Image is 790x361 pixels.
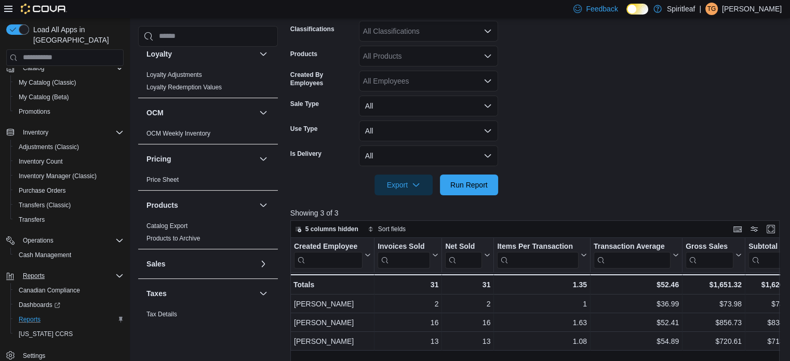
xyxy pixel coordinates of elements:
[19,186,66,195] span: Purchase Orders
[19,201,71,209] span: Transfers (Classic)
[19,172,97,180] span: Inventory Manager (Classic)
[705,3,718,15] div: Torie G
[291,223,363,235] button: 5 columns hidden
[15,141,124,153] span: Adjustments (Classic)
[445,242,482,251] div: Net Sold
[15,284,84,297] a: Canadian Compliance
[378,242,438,268] button: Invoices Sold
[138,173,278,190] div: Pricing
[294,242,363,251] div: Created Employee
[290,71,355,87] label: Created By Employees
[19,286,80,295] span: Canadian Compliance
[146,71,202,78] a: Loyalty Adjustments
[138,127,278,144] div: OCM
[10,104,128,119] button: Promotions
[19,126,52,139] button: Inventory
[294,298,371,310] div: [PERSON_NAME]
[686,278,742,291] div: $1,651.32
[138,69,278,98] div: Loyalty
[497,298,587,310] div: 1
[19,216,45,224] span: Transfers
[731,223,744,235] button: Keyboard shortcuts
[10,198,128,212] button: Transfers (Classic)
[707,3,716,15] span: TG
[23,64,44,72] span: Catalog
[23,236,53,245] span: Operations
[686,242,733,268] div: Gross Sales
[594,242,671,251] div: Transaction Average
[2,125,128,140] button: Inventory
[497,242,579,251] div: Items Per Transaction
[290,50,317,58] label: Products
[19,62,48,74] button: Catalog
[146,83,222,91] span: Loyalty Redemption Values
[497,335,587,347] div: 1.08
[15,91,124,103] span: My Catalog (Beta)
[594,242,679,268] button: Transaction Average
[146,176,179,184] span: Price Sheet
[146,288,167,299] h3: Taxes
[257,199,270,211] button: Products
[15,249,75,261] a: Cash Management
[146,259,255,269] button: Sales
[19,234,58,247] button: Operations
[15,199,124,211] span: Transfers (Classic)
[10,140,128,154] button: Adjustments (Classic)
[378,298,438,310] div: 2
[686,316,742,329] div: $856.73
[19,315,41,324] span: Reports
[484,27,492,35] button: Open list of options
[146,154,171,164] h3: Pricing
[10,183,128,198] button: Purchase Orders
[15,213,49,226] a: Transfers
[294,316,371,329] div: [PERSON_NAME]
[146,311,177,318] a: Tax Details
[19,234,124,247] span: Operations
[15,299,64,311] a: Dashboards
[19,301,60,309] span: Dashboards
[10,212,128,227] button: Transfers
[378,335,438,347] div: 13
[290,208,785,218] p: Showing 3 of 3
[21,4,67,14] img: Cova
[594,298,679,310] div: $36.99
[15,184,124,197] span: Purchase Orders
[146,49,255,59] button: Loyalty
[10,154,128,169] button: Inventory Count
[594,335,679,347] div: $54.89
[290,100,319,108] label: Sale Type
[445,335,490,347] div: 13
[15,328,124,340] span: Washington CCRS
[10,169,128,183] button: Inventory Manager (Classic)
[15,313,45,326] a: Reports
[594,278,679,291] div: $52.46
[23,352,45,360] span: Settings
[146,71,202,79] span: Loyalty Adjustments
[667,3,695,15] p: Spiritleaf
[748,242,785,251] div: Subtotal
[699,3,701,15] p: |
[146,129,210,138] span: OCM Weekly Inventory
[586,4,618,14] span: Feedback
[146,259,166,269] h3: Sales
[2,233,128,248] button: Operations
[19,62,124,74] span: Catalog
[10,90,128,104] button: My Catalog (Beta)
[146,108,164,118] h3: OCM
[138,308,278,337] div: Taxes
[15,76,81,89] a: My Catalog (Classic)
[15,155,124,168] span: Inventory Count
[15,199,75,211] a: Transfers (Classic)
[686,298,742,310] div: $73.98
[15,91,73,103] a: My Catalog (Beta)
[440,175,498,195] button: Run Report
[146,154,255,164] button: Pricing
[748,242,785,268] div: Subtotal
[594,242,671,268] div: Transaction Average
[19,251,71,259] span: Cash Management
[257,153,270,165] button: Pricing
[257,287,270,300] button: Taxes
[146,49,172,59] h3: Loyalty
[10,298,128,312] a: Dashboards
